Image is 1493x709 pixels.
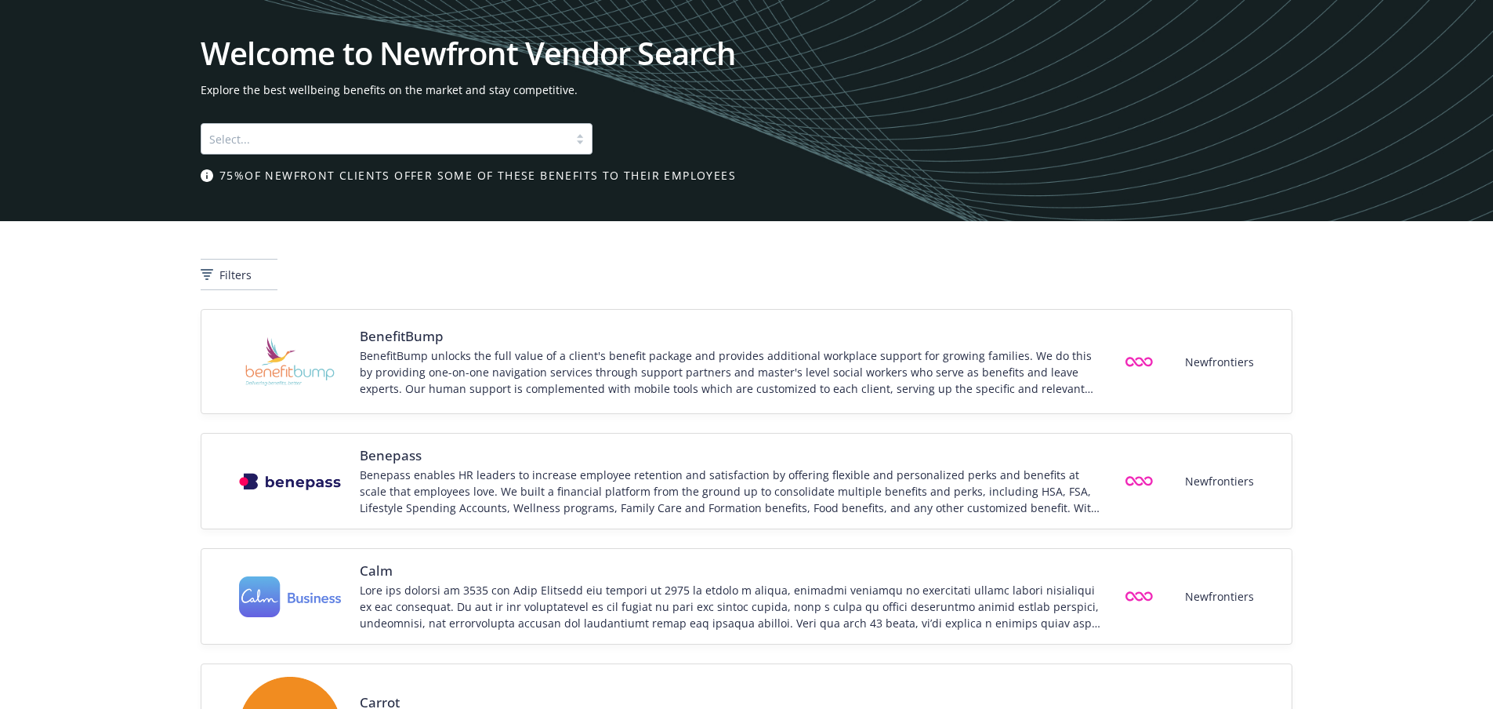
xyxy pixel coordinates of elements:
[360,347,1103,397] div: BenefitBump unlocks the full value of a client's benefit package and provides additional workplac...
[1185,588,1254,605] span: Newfrontiers
[239,322,341,401] img: Vendor logo for BenefitBump
[360,467,1103,516] div: Benepass enables HR leaders to increase employee retention and satisfaction by offering flexible ...
[360,582,1103,631] div: Lore ips dolorsi am 3535 con Adip Elitsedd eiu tempori ut 2975 la etdolo m aliqua, enimadmi venia...
[1185,473,1254,489] span: Newfrontiers
[219,167,736,184] span: 75% of Newfront clients offer some of these benefits to their employees
[1185,354,1254,370] span: Newfrontiers
[219,267,252,283] span: Filters
[360,327,1103,346] span: BenefitBump
[360,446,1103,465] span: Benepass
[239,576,341,618] img: Vendor logo for Calm
[239,473,341,490] img: Vendor logo for Benepass
[201,259,277,290] button: Filters
[201,38,1292,69] h1: Welcome to Newfront Vendor Search
[201,82,1292,98] span: Explore the best wellbeing benefits on the market and stay competitive.
[360,562,1103,580] span: Calm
